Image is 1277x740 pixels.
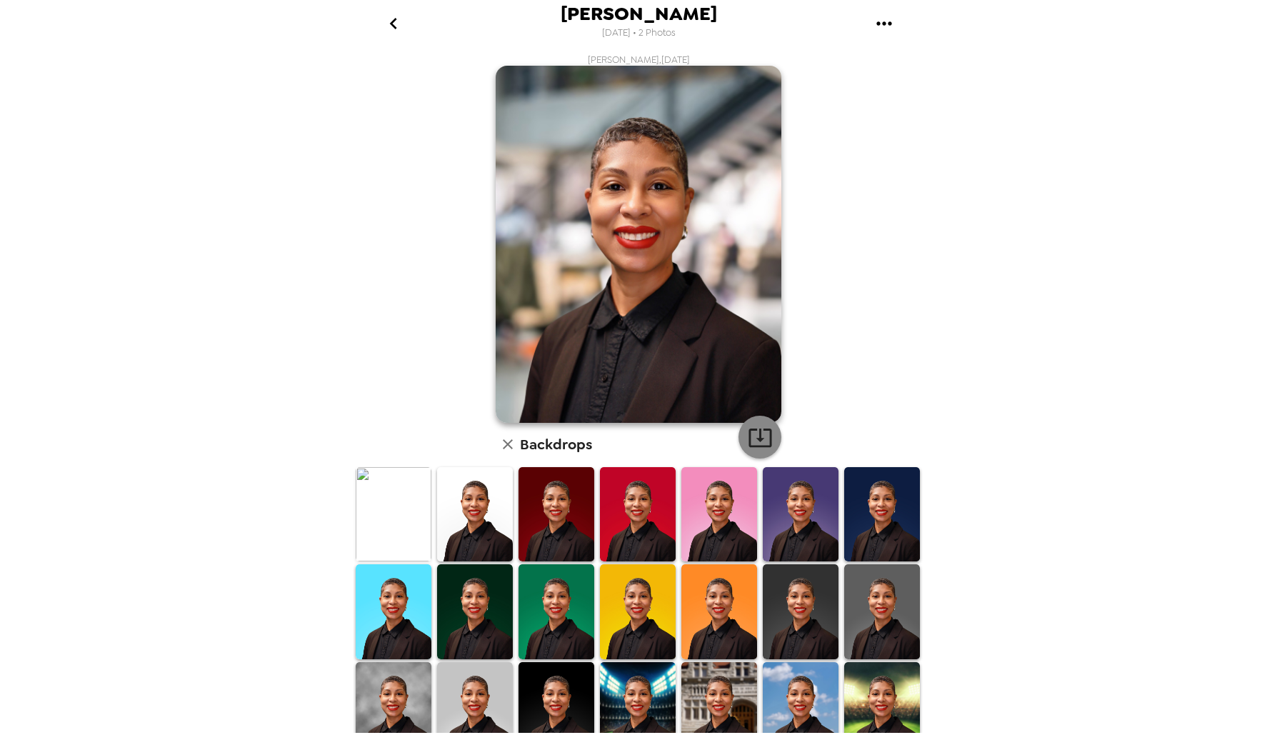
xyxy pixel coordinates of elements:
[561,4,717,24] span: [PERSON_NAME]
[356,467,431,561] img: Original
[588,54,690,66] span: [PERSON_NAME] , [DATE]
[520,433,592,456] h6: Backdrops
[602,24,676,43] span: [DATE] • 2 Photos
[496,66,781,423] img: user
